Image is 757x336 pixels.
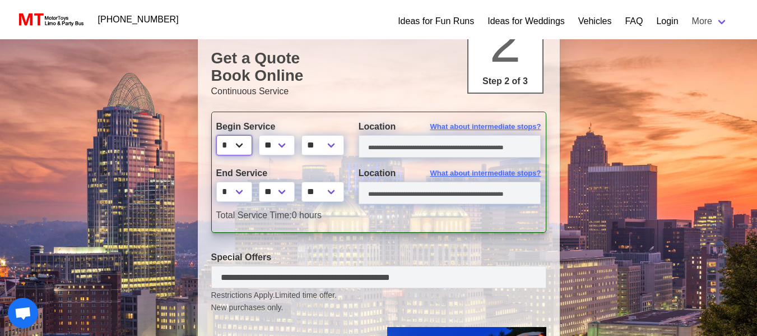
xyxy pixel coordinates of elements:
[275,289,337,301] span: Limited time offer.
[8,298,38,328] div: Open chat
[359,168,396,178] span: Location
[487,15,565,28] a: Ideas for Weddings
[211,291,546,314] small: Restrictions Apply.
[430,168,541,179] span: What about intermediate stops?
[398,15,474,28] a: Ideas for Fun Runs
[208,209,550,222] div: 0 hours
[430,121,541,132] span: What about intermediate stops?
[490,11,521,73] span: 2
[656,15,678,28] a: Login
[211,85,546,98] p: Continuous Service
[685,10,735,33] a: More
[216,167,342,180] label: End Service
[211,302,546,314] span: New purchases only.
[216,210,292,220] span: Total Service Time:
[625,15,643,28] a: FAQ
[578,15,612,28] a: Vehicles
[211,49,546,85] h1: Get a Quote Book Online
[473,75,538,88] p: Step 2 of 3
[91,8,185,31] a: [PHONE_NUMBER]
[211,251,546,264] label: Special Offers
[216,120,342,134] label: Begin Service
[359,122,396,131] span: Location
[16,12,85,27] img: MotorToys Logo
